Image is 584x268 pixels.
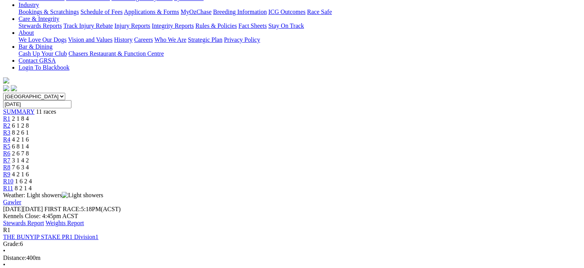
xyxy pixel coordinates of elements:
[3,227,10,233] span: R1
[3,129,10,136] a: R3
[36,108,56,115] span: 11 races
[268,9,305,15] a: ICG Outcomes
[3,108,34,115] a: SUMMARY
[195,22,237,29] a: Rules & Policies
[12,115,29,122] span: 2 1 8 4
[19,50,581,57] div: Bar & Dining
[80,9,122,15] a: Schedule of Fees
[3,115,10,122] a: R1
[19,22,62,29] a: Stewards Reports
[19,50,67,57] a: Cash Up Your Club
[307,9,332,15] a: Race Safe
[124,9,179,15] a: Applications & Forms
[19,9,79,15] a: Bookings & Scratchings
[3,178,14,184] a: R10
[44,206,121,212] span: 5:18PM(ACST)
[3,136,10,143] a: R4
[12,136,29,143] span: 4 2 1 6
[19,36,581,43] div: About
[3,220,44,226] a: Stewards Report
[3,213,581,220] div: Kennels Close: 4:45pm ACST
[19,29,34,36] a: About
[11,85,17,91] img: twitter.svg
[68,50,164,57] a: Chasers Restaurant & Function Centre
[239,22,267,29] a: Fact Sheets
[19,57,56,64] a: Contact GRSA
[46,220,84,226] a: Weights Report
[3,100,71,108] input: Select date
[3,241,20,247] span: Grade:
[3,192,103,198] span: Weather: Light showers
[68,36,112,43] a: Vision and Values
[3,234,98,240] a: THE BUNYIP STAKE PR1 Division1
[213,9,267,15] a: Breeding Information
[188,36,222,43] a: Strategic Plan
[15,178,32,184] span: 1 6 2 4
[3,122,10,129] a: R2
[3,185,13,191] a: R11
[3,248,5,254] span: •
[3,171,10,178] a: R9
[3,157,10,164] a: R7
[63,22,113,29] a: Track Injury Rebate
[3,254,26,261] span: Distance:
[12,122,29,129] span: 6 1 2 8
[19,15,59,22] a: Care & Integrity
[268,22,304,29] a: Stay On Track
[12,171,29,178] span: 4 2 1 6
[224,36,260,43] a: Privacy Policy
[181,9,212,15] a: MyOzChase
[62,192,103,199] img: Light showers
[3,206,43,212] span: [DATE]
[114,22,150,29] a: Injury Reports
[152,22,194,29] a: Integrity Reports
[3,261,5,268] span: •
[3,199,21,205] a: Gawler
[3,254,581,261] div: 400m
[19,22,581,29] div: Care & Integrity
[12,143,29,150] span: 6 8 1 4
[12,129,29,136] span: 8 2 6 1
[134,36,153,43] a: Careers
[154,36,186,43] a: Who We Are
[114,36,132,43] a: History
[3,85,9,91] img: facebook.svg
[12,164,29,171] span: 7 6 3 4
[3,77,9,84] img: logo-grsa-white.png
[19,2,39,8] a: Industry
[3,241,581,248] div: 6
[12,150,29,157] span: 2 6 7 8
[15,185,32,191] span: 8 2 1 4
[3,206,23,212] span: [DATE]
[12,157,29,164] span: 3 1 4 2
[19,43,52,50] a: Bar & Dining
[19,36,66,43] a: We Love Our Dogs
[3,164,10,171] a: R8
[19,64,69,71] a: Login To Blackbook
[3,143,10,150] a: R5
[19,9,581,15] div: Industry
[3,150,10,157] a: R6
[44,206,81,212] span: FIRST RACE:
